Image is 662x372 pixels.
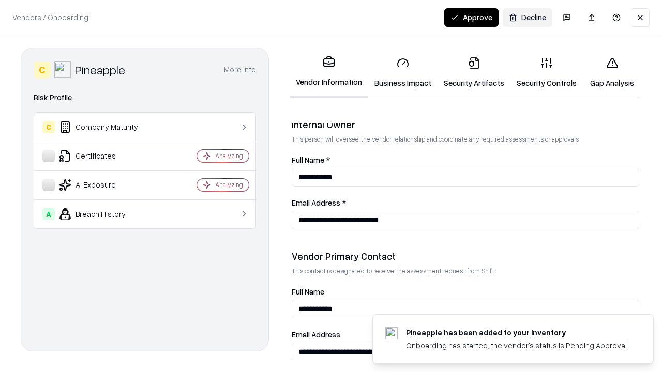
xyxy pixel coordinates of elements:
[42,121,166,133] div: Company Maturity
[385,327,398,339] img: pineappleenergy.com
[444,8,499,27] button: Approve
[54,61,71,78] img: Pineapple
[406,340,628,351] div: Onboarding has started, the vendor's status is Pending Approval.
[75,61,125,78] div: Pineapple
[224,60,256,79] button: More info
[292,156,639,164] label: Full Name *
[503,8,552,27] button: Decline
[583,49,641,97] a: Gap Analysis
[12,12,88,23] p: Vendors / Onboarding
[42,208,166,220] div: Breach History
[292,118,639,131] div: Internal Owner
[510,49,583,97] a: Security Controls
[292,250,639,262] div: Vendor Primary Contact
[215,151,243,160] div: Analyzing
[292,267,639,275] p: This contact is designated to receive the assessment request from Shift
[42,121,55,133] div: C
[438,49,510,97] a: Security Artifacts
[215,180,243,189] div: Analyzing
[292,135,639,144] p: This person will oversee the vendor relationship and coordinate any required assessments or appro...
[368,49,438,97] a: Business Impact
[42,150,166,162] div: Certificates
[34,61,50,78] div: C
[290,48,368,98] a: Vendor Information
[42,179,166,191] div: AI Exposure
[292,331,639,338] label: Email Address
[34,91,256,104] div: Risk Profile
[406,327,628,338] div: Pineapple has been added to your inventory
[292,288,639,296] label: Full Name
[292,199,639,207] label: Email Address *
[42,208,55,220] div: A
